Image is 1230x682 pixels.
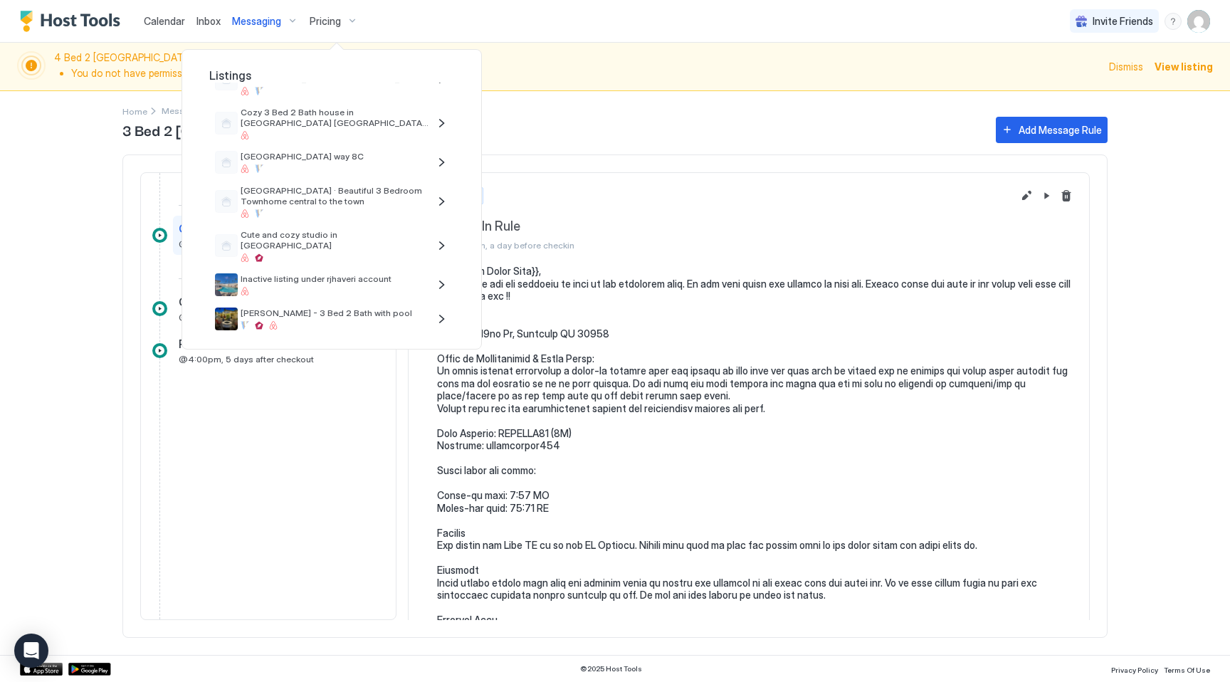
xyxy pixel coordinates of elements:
div: listing image [215,273,238,296]
span: [GEOGRAPHIC_DATA] · Beautiful 3 Bedroom Townhome central to the town [241,185,429,206]
span: [PERSON_NAME] - 3 Bed 2 Bath with pool [241,308,429,318]
div: listing image [215,308,238,330]
div: Open Intercom Messenger [14,634,48,668]
span: Listings [195,68,468,83]
span: Inactive listing under rjhaveri account [241,273,429,284]
span: [GEOGRAPHIC_DATA] way 8C [241,151,429,162]
span: Cute and cozy studio in [GEOGRAPHIC_DATA] [241,229,429,251]
span: Cozy 3 Bed 2 Bath house in [GEOGRAPHIC_DATA] [GEOGRAPHIC_DATA] 6 [PERSON_NAME] [241,107,429,128]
